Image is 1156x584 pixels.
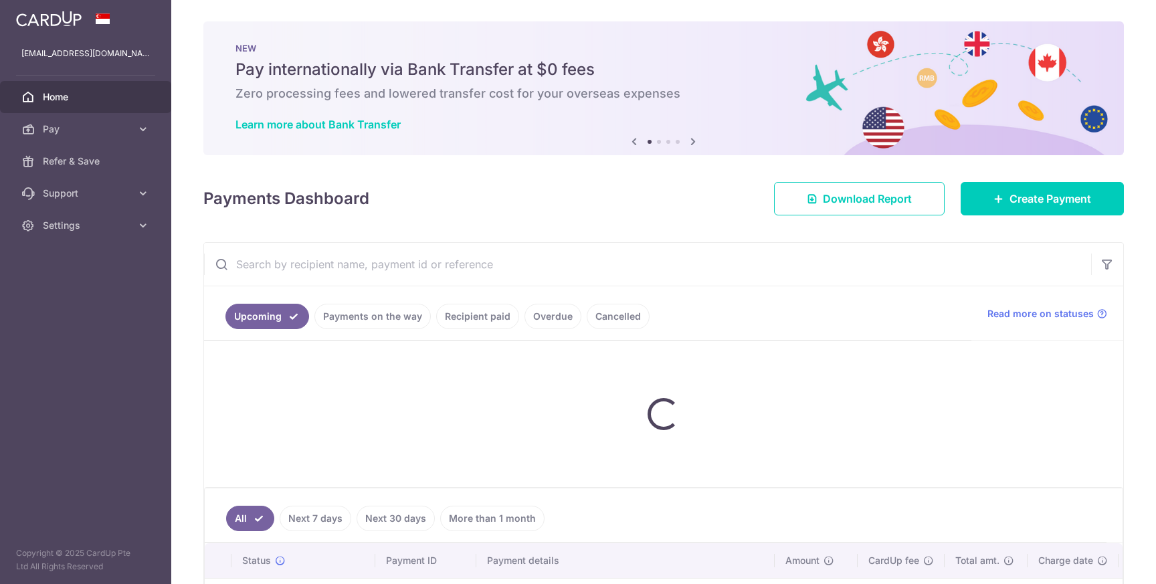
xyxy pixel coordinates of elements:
[242,554,271,567] span: Status
[524,304,581,329] a: Overdue
[43,187,131,200] span: Support
[357,506,435,531] a: Next 30 days
[225,304,309,329] a: Upcoming
[43,155,131,168] span: Refer & Save
[774,182,945,215] a: Download Report
[235,59,1092,80] h5: Pay internationally via Bank Transfer at $0 fees
[436,304,519,329] a: Recipient paid
[987,307,1107,320] a: Read more on statuses
[868,554,919,567] span: CardUp fee
[375,543,476,578] th: Payment ID
[235,43,1092,54] p: NEW
[235,86,1092,102] h6: Zero processing fees and lowered transfer cost for your overseas expenses
[587,304,650,329] a: Cancelled
[204,243,1091,286] input: Search by recipient name, payment id or reference
[823,191,912,207] span: Download Report
[43,122,131,136] span: Pay
[43,219,131,232] span: Settings
[203,21,1124,155] img: Bank transfer banner
[16,11,82,27] img: CardUp
[955,554,999,567] span: Total amt.
[1009,191,1091,207] span: Create Payment
[961,182,1124,215] a: Create Payment
[226,506,274,531] a: All
[987,307,1094,320] span: Read more on statuses
[476,543,775,578] th: Payment details
[785,554,820,567] span: Amount
[203,187,369,211] h4: Payments Dashboard
[21,47,150,60] p: [EMAIL_ADDRESS][DOMAIN_NAME]
[314,304,431,329] a: Payments on the way
[280,506,351,531] a: Next 7 days
[1038,554,1093,567] span: Charge date
[235,118,401,131] a: Learn more about Bank Transfer
[43,90,131,104] span: Home
[440,506,545,531] a: More than 1 month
